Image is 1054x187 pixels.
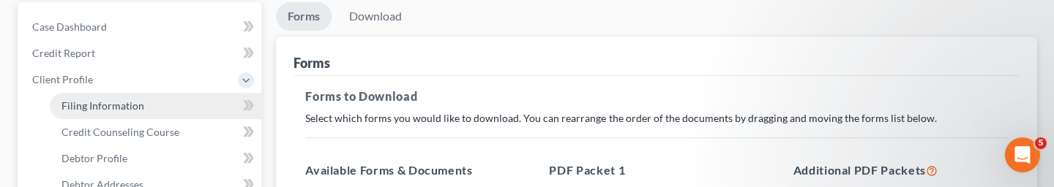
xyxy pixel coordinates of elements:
[32,47,95,59] span: Credit Report
[61,152,127,164] span: Debtor Profile
[1034,137,1046,149] span: 5
[50,145,261,172] a: Debtor Profile
[793,161,1007,179] h5: Additional PDF Packets
[305,161,520,179] h5: Available Forms & Documents
[1004,137,1039,172] iframe: Intercom live chat
[61,99,144,112] span: Filing Information
[20,40,261,66] a: Credit Report
[305,88,1007,105] h5: Forms to Download
[50,93,261,119] a: Filing Information
[276,2,332,31] a: Forms
[50,119,261,145] a: Credit Counseling Course
[549,161,763,179] h5: PDF Packet 1
[294,54,330,72] div: Forms
[20,14,261,40] a: Case Dashboard
[32,20,107,33] span: Case Dashboard
[305,111,1007,126] p: Select which forms you would like to download. You can rearrange the order of the documents by dr...
[32,73,93,85] span: Client Profile
[337,2,414,31] a: Download
[61,126,179,138] span: Credit Counseling Course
